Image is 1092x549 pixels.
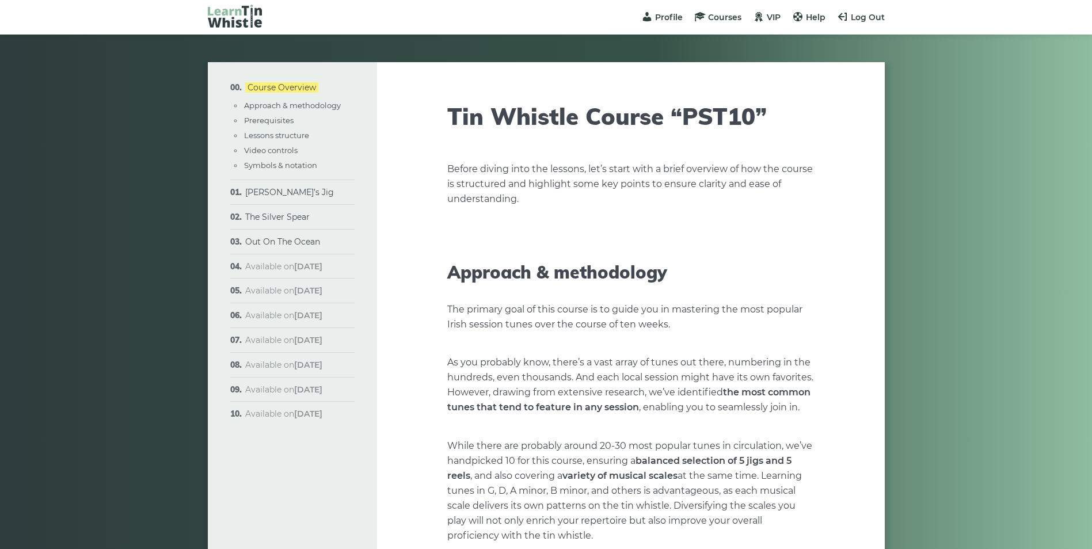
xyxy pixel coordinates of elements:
[244,131,309,140] a: Lessons structure
[694,12,741,22] a: Courses
[767,12,781,22] span: VIP
[851,12,885,22] span: Log Out
[245,237,320,247] a: Out On The Ocean
[562,470,678,481] strong: variety of musical scales
[245,212,310,222] a: The Silver Spear
[245,187,334,197] a: [PERSON_NAME]’s Jig
[447,162,815,207] p: Before diving into the lessons, let’s start with a brief overview of how the course is structured...
[837,12,885,22] a: Log Out
[245,409,322,419] span: Available on
[294,261,322,272] strong: [DATE]
[245,335,322,345] span: Available on
[294,384,322,395] strong: [DATE]
[294,285,322,296] strong: [DATE]
[641,12,683,22] a: Profile
[753,12,781,22] a: VIP
[244,116,294,125] a: Prerequisites
[294,335,322,345] strong: [DATE]
[447,439,815,543] p: While there are probably around 20-30 most popular tunes in circulation, we’ve handpicked 10 for ...
[245,285,322,296] span: Available on
[245,310,322,321] span: Available on
[244,161,317,170] a: Symbols & notation
[294,310,322,321] strong: [DATE]
[447,262,815,283] h2: Approach & methodology
[245,360,322,370] span: Available on
[245,384,322,395] span: Available on
[655,12,683,22] span: Profile
[447,102,815,130] h1: Tin Whistle Course “PST10”
[447,302,815,332] p: The primary goal of this course is to guide you in mastering the most popular Irish session tunes...
[792,12,825,22] a: Help
[245,261,322,272] span: Available on
[208,5,262,28] img: LearnTinWhistle.com
[245,82,318,93] a: Course Overview
[806,12,825,22] span: Help
[244,146,298,155] a: Video controls
[294,360,322,370] strong: [DATE]
[447,355,815,415] p: As you probably know, there’s a vast array of tunes out there, numbering in the hundreds, even th...
[244,101,341,110] a: Approach & methodology
[294,409,322,419] strong: [DATE]
[708,12,741,22] span: Courses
